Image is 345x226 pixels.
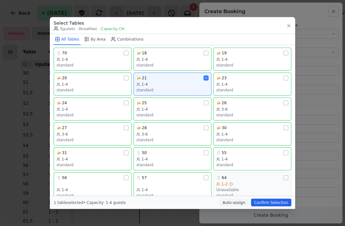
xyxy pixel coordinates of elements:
[62,57,68,62] span: 1-4
[62,175,67,180] span: 56
[221,106,228,112] span: 3-6
[222,150,226,155] span: 55
[136,75,141,80] span: 🍻
[54,19,125,26] h3: Select Tables
[213,72,291,95] button: 🍻231-4standard
[57,150,61,155] span: 🍻
[134,47,211,70] button: 🍻181-4standard
[142,156,148,161] span: 1-4
[57,175,61,180] span: 🍴
[222,100,226,105] span: 26
[216,150,221,155] span: 🍴
[62,150,67,155] span: 31
[62,82,68,87] span: 1-4
[57,112,129,117] div: standard
[222,175,226,180] span: 64
[136,137,209,142] div: standard
[83,34,107,45] button: By Area
[221,131,228,136] span: 1-4
[54,47,132,70] button: 🍴701-4standard
[142,187,148,192] span: 1-4
[62,75,67,80] span: 20
[136,62,209,67] div: standard
[216,125,221,130] span: 🍻
[142,57,148,62] span: 1-4
[54,172,132,201] button: 🍴561-4standard
[216,87,288,92] div: standard
[136,50,141,55] span: 🍻
[221,57,228,62] span: 1-4
[100,26,125,31] span: • Capacity OK
[216,100,221,105] span: 🍻
[62,156,68,161] span: 1-4
[78,26,97,31] span: • Breakfast
[110,34,145,45] button: Combinations
[57,50,61,55] span: 🍴
[134,122,211,145] button: 🍻283-6standard
[54,147,132,170] button: 🍻311-4standard
[142,175,147,180] span: 57
[216,75,221,80] span: 🍻
[57,75,61,80] span: 🍻
[136,150,141,155] span: 🍴
[62,100,67,105] span: 24
[142,82,148,87] span: 1-4
[213,122,291,145] button: 🍻301-4standard
[136,193,209,198] div: standard
[136,175,141,180] span: 🍴
[136,162,209,167] div: standard
[54,26,75,31] span: 3 guests
[142,150,147,155] span: 50
[54,122,132,145] button: 🍻273-6standard
[57,125,61,130] span: 🍻
[142,75,147,80] span: 21
[216,137,288,142] div: standard
[136,125,141,130] span: 🍻
[54,200,126,205] span: 1 table selected • Capacity: 1-4 guests
[213,47,291,70] button: 🍻191-4standard
[62,50,67,55] span: 70
[216,193,288,198] div: standard
[213,97,291,120] button: 🍻263-6standard
[62,187,68,192] span: 1-4
[57,193,129,198] div: standard
[219,199,249,207] button: Auto-assign
[251,199,291,207] button: Confirm Selection
[136,112,209,117] div: standard
[62,106,68,112] span: 1-4
[142,100,147,105] span: 25
[221,181,228,186] span: 1-2
[142,125,147,130] span: 28
[142,106,148,112] span: 1-4
[57,100,61,105] span: 🍻
[216,162,288,167] div: standard
[134,172,211,201] button: 🍴571-4standard
[57,162,129,167] div: standard
[57,87,129,92] div: standard
[54,97,132,120] button: 🍻241-4standard
[134,97,211,120] button: 🍻251-4standard
[136,87,209,92] div: standard
[216,62,288,67] div: standard
[142,131,148,136] span: 3-6
[216,187,288,192] div: Unavailable
[57,137,129,142] div: standard
[62,125,67,130] span: 27
[142,50,147,55] span: 18
[222,75,226,80] span: 23
[213,147,291,170] button: 🍴551-4standard
[221,156,228,161] span: 1-4
[216,50,221,55] span: 🍻
[54,34,80,45] button: All Tables
[222,125,226,130] span: 30
[62,131,68,136] span: 3-6
[54,72,132,95] button: 🍻201-4standard
[216,175,221,180] span: 🍴
[136,100,141,105] span: 🍻
[134,147,211,170] button: 🍴501-4standard
[222,50,226,55] span: 19
[57,62,129,67] div: standard
[221,82,228,87] span: 1-4
[213,172,291,201] button: 🍴641-2Unavailablestandard
[134,72,211,95] button: 🍻211-4standard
